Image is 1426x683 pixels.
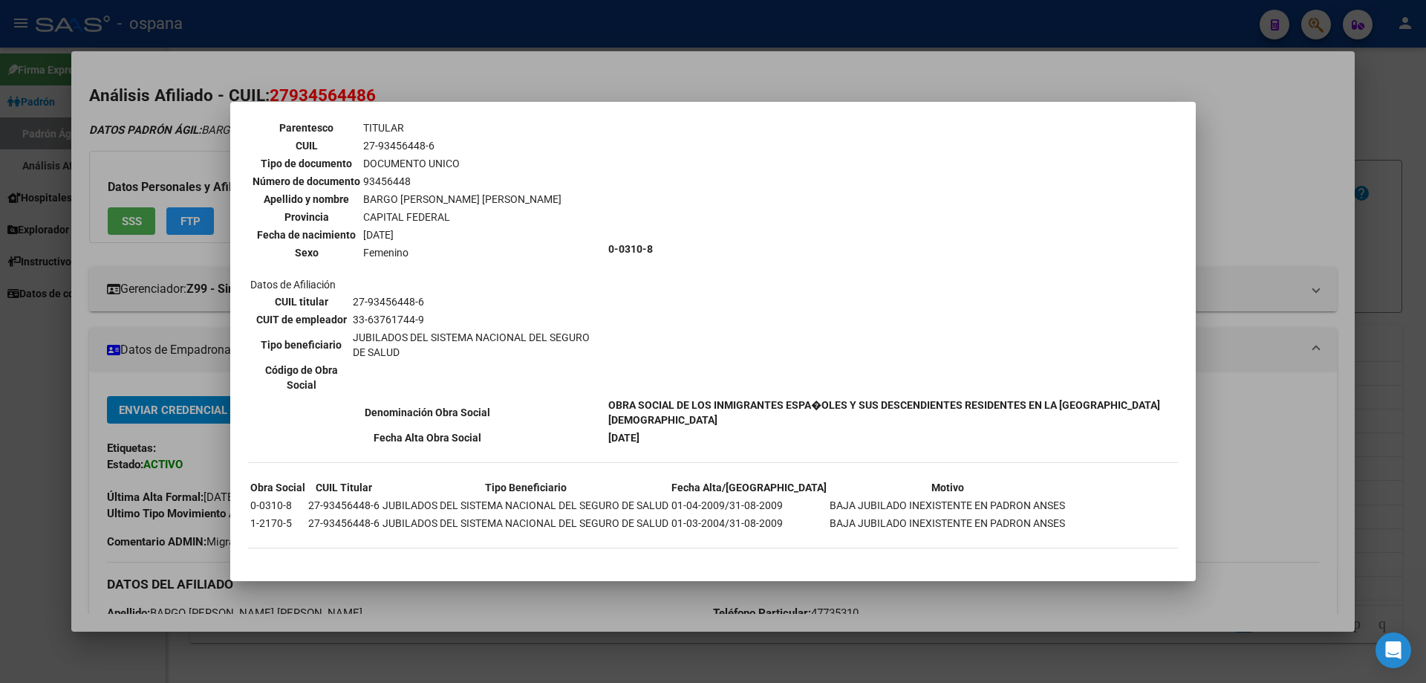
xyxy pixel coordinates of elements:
[382,515,669,531] td: JUBILADOS DEL SISTEMA NACIONAL DEL SEGURO DE SALUD
[1375,632,1411,668] div: Open Intercom Messenger
[250,103,606,395] td: Datos personales Datos de Afiliación
[829,515,1066,531] td: BAJA JUBILADO INEXISTENTE EN PADRON ANSES
[252,362,351,393] th: Código de Obra Social
[671,479,827,496] th: Fecha Alta/[GEOGRAPHIC_DATA]
[608,243,653,255] b: 0-0310-8
[252,227,361,243] th: Fecha de nacimiento
[352,294,604,310] td: 27-93456448-6
[252,120,361,136] th: Parentesco
[252,173,361,190] th: Número de documento
[362,173,562,190] td: 93456448
[362,120,562,136] td: TITULAR
[252,311,351,328] th: CUIT de empleador
[352,329,604,360] td: JUBILADOS DEL SISTEMA NACIONAL DEL SEGURO DE SALUD
[250,397,606,428] th: Denominación Obra Social
[250,479,306,496] th: Obra Social
[362,245,562,261] td: Femenino
[307,515,380,531] td: 27-93456448-6
[252,137,361,154] th: CUIL
[362,191,562,207] td: BARGO [PERSON_NAME] [PERSON_NAME]
[252,294,351,310] th: CUIL titular
[382,479,669,496] th: Tipo Beneficiario
[250,497,306,514] td: 0-0310-8
[829,497,1066,514] td: BAJA JUBILADO INEXISTENTE EN PADRON ANSES
[352,311,604,328] td: 33-63761744-9
[252,329,351,360] th: Tipo beneficiario
[382,497,669,514] td: JUBILADOS DEL SISTEMA NACIONAL DEL SEGURO DE SALUD
[307,479,380,496] th: CUIL Titular
[252,209,361,225] th: Provincia
[671,515,827,531] td: 01-03-2004/31-08-2009
[362,137,562,154] td: 27-93456448-6
[608,399,1160,426] b: OBRA SOCIAL DE LOS INMIGRANTES ESPA�OLES Y SUS DESCENDIENTES RESIDENTES EN LA [GEOGRAPHIC_DATA][D...
[252,155,361,172] th: Tipo de documento
[307,497,380,514] td: 27-93456448-6
[608,432,639,444] b: [DATE]
[362,209,562,225] td: CAPITAL FEDERAL
[250,430,606,446] th: Fecha Alta Obra Social
[362,227,562,243] td: [DATE]
[250,515,306,531] td: 1-2170-5
[252,245,361,261] th: Sexo
[362,155,562,172] td: DOCUMENTO UNICO
[671,497,827,514] td: 01-04-2009/31-08-2009
[252,191,361,207] th: Apellido y nombre
[829,479,1066,496] th: Motivo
